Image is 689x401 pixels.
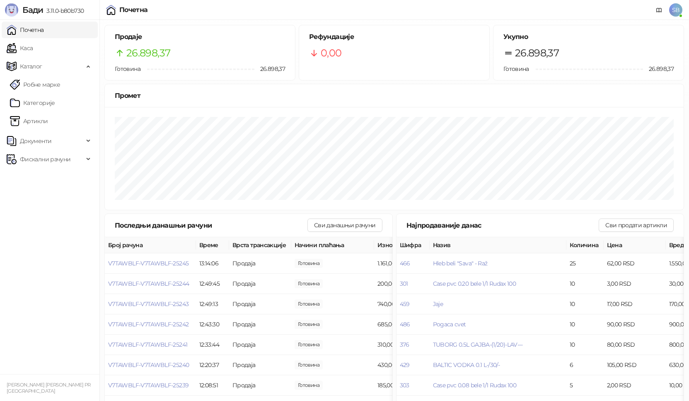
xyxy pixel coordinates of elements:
span: 685,00 [295,320,323,329]
th: Назив [430,237,566,253]
th: Шифра [396,237,430,253]
button: V7TAWBLF-V7TAWBLF-25242 [108,321,189,328]
a: Робне марке [10,76,60,93]
td: 2,00 RSD [604,375,666,396]
span: 26.898,37 [515,45,559,61]
span: 310,00 [295,340,323,349]
button: 376 [400,341,409,348]
td: 3,00 RSD [604,274,666,294]
span: 26.898,37 [254,64,285,73]
th: Начини плаћања [291,237,374,253]
td: 62,00 RSD [604,253,666,274]
button: BALTIC VODKA 0.1 L-/30/- [433,361,500,369]
img: Logo [5,3,18,17]
h5: Продаје [115,32,285,42]
td: Продаја [229,314,291,335]
h5: Рефундације [309,32,479,42]
button: 429 [400,361,410,369]
td: 685,00 RSD [374,314,436,335]
span: 26.898,37 [126,45,170,61]
span: 1.161,00 [295,259,323,268]
td: 740,00 RSD [374,294,436,314]
button: 486 [400,321,410,328]
td: Продаја [229,355,291,375]
td: 10 [566,274,604,294]
button: Сви продати артикли [599,219,674,232]
td: 12:20:37 [196,355,229,375]
button: V7TAWBLF-V7TAWBLF-25243 [108,300,189,308]
button: TUBORG 0.5L GAJBA-(1/20)-LAV--- [433,341,523,348]
span: Готовина [115,65,140,73]
td: 12:43:30 [196,314,229,335]
td: 430,00 RSD [374,355,436,375]
h5: Укупно [503,32,674,42]
span: 3.11.0-b80b730 [43,7,84,15]
td: 6 [566,355,604,375]
a: Каса [7,40,33,56]
a: Документација [653,3,666,17]
a: Категорије [10,95,55,111]
span: 430,00 [295,360,323,369]
td: 185,00 RSD [374,375,436,396]
button: 466 [400,260,410,267]
td: 10 [566,294,604,314]
th: Врста трансакције [229,237,291,253]
button: V7TAWBLF-V7TAWBLF-25244 [108,280,189,287]
button: Case pvc 0.08 bele 1/1 Rudax 100 [433,382,517,389]
button: Сви данашњи рачуни [307,219,382,232]
span: SB [669,3,682,17]
td: 17,00 RSD [604,294,666,314]
td: 1.161,00 RSD [374,253,436,274]
div: Почетна [119,7,148,13]
button: V7TAWBLF-V7TAWBLF-25241 [108,341,187,348]
div: Промет [115,90,674,101]
td: 13:14:06 [196,253,229,274]
td: 200,00 RSD [374,274,436,294]
a: ArtikliАртикли [10,113,48,129]
td: 310,00 RSD [374,335,436,355]
span: Фискални рачуни [20,151,70,168]
button: Jaje [433,300,443,308]
td: 80,00 RSD [604,335,666,355]
td: Продаја [229,375,291,396]
span: 740,00 [295,299,323,309]
td: 12:49:45 [196,274,229,294]
span: 200,00 [295,279,323,288]
button: 301 [400,280,408,287]
td: 90,00 RSD [604,314,666,335]
button: 459 [400,300,410,308]
td: 10 [566,314,604,335]
button: V7TAWBLF-V7TAWBLF-25245 [108,260,189,267]
button: Case pvc 0.20 bele 1/1 Rudax 100 [433,280,516,287]
th: Број рачуна [105,237,196,253]
td: 12:33:44 [196,335,229,355]
td: Продаја [229,335,291,355]
button: Pogaca cvet [433,321,466,328]
button: V7TAWBLF-V7TAWBLF-25240 [108,361,189,369]
span: 0,00 [321,45,341,61]
th: Цена [604,237,666,253]
td: 25 [566,253,604,274]
th: Износ [374,237,436,253]
td: 105,00 RSD [604,355,666,375]
a: Почетна [7,22,44,38]
span: 185,00 [295,381,323,390]
button: V7TAWBLF-V7TAWBLF-25239 [108,382,189,389]
span: Бади [22,5,43,15]
span: Готовина [503,65,529,73]
th: Време [196,237,229,253]
button: Hleb beli "Sava" - Raž [433,260,488,267]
